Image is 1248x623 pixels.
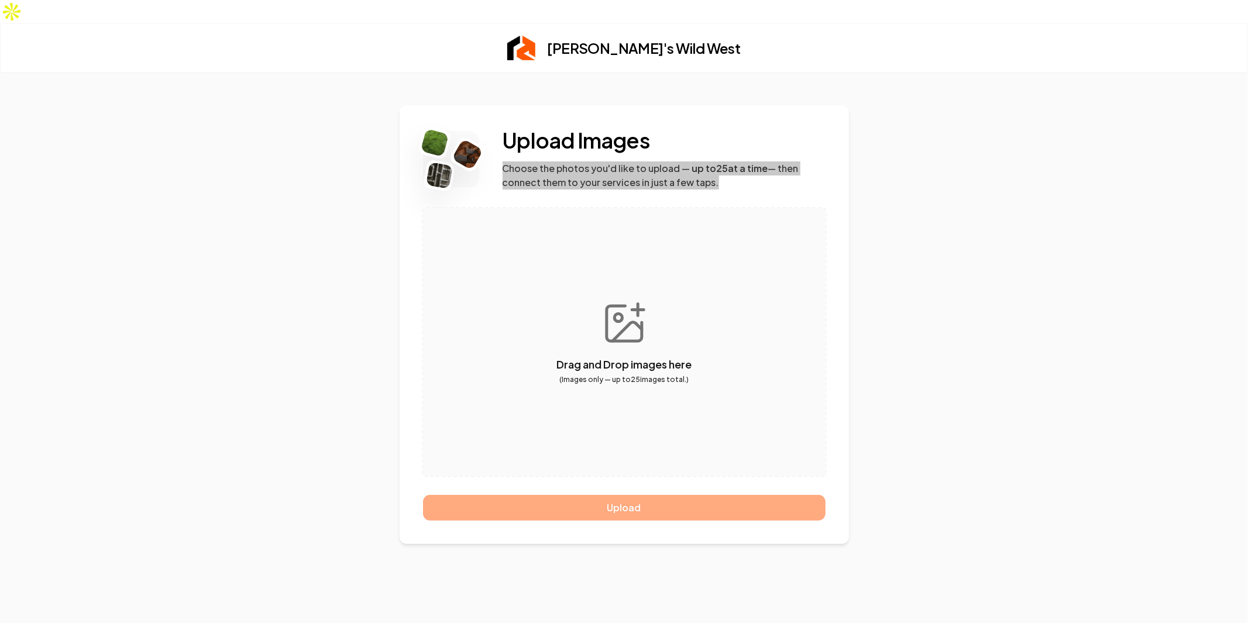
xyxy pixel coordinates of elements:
[547,39,740,57] h2: [PERSON_NAME]'s Wild West
[503,129,826,152] h2: Upload Images
[503,161,826,190] p: Choose the photos you'd like to upload — — then connect them to your services in just a few taps.
[451,138,483,170] img: Rebolt Logo
[692,162,768,174] span: up to 25 at a time
[420,128,449,157] img: Rebolt Logo
[425,161,452,188] img: Rebolt Logo
[507,36,535,60] img: Rebolt Logo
